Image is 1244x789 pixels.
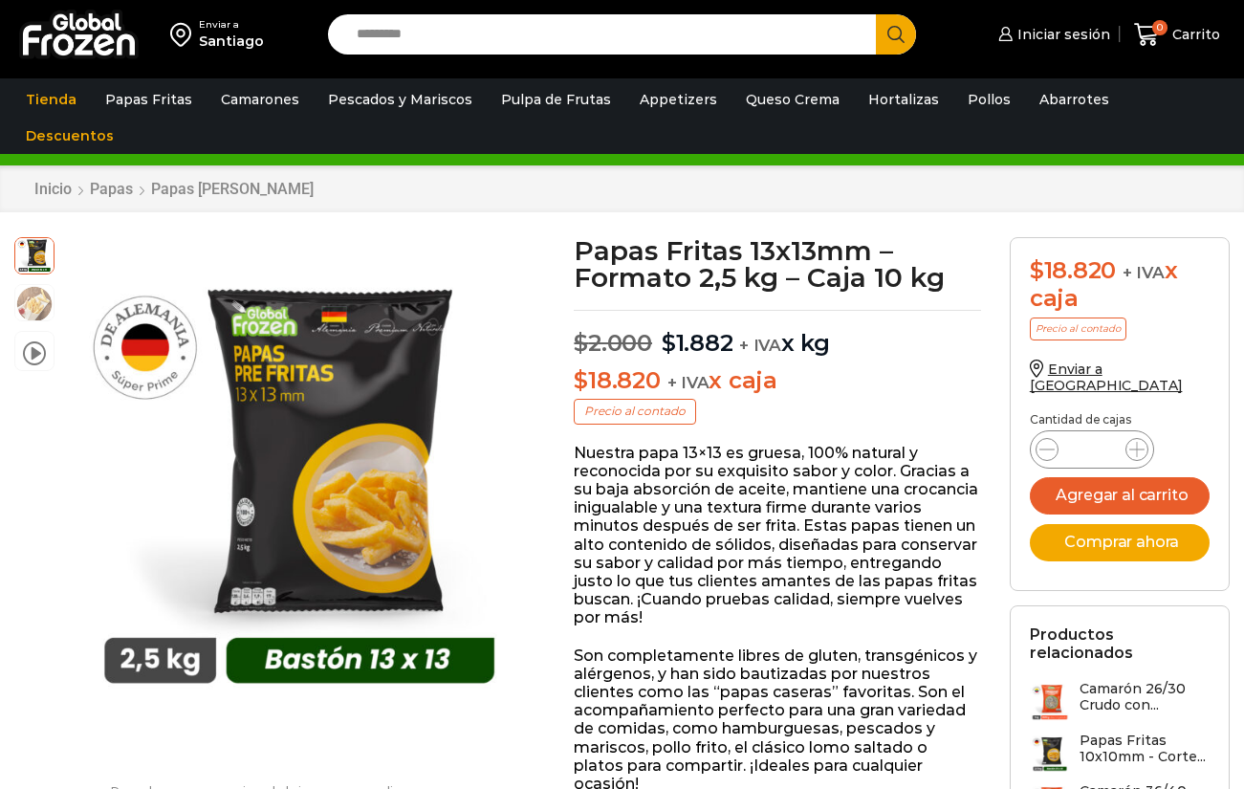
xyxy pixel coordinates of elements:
a: Iniciar sesión [993,15,1110,54]
a: Hortalizas [859,81,949,118]
span: 13-x-13-2kg [15,235,54,274]
a: Pollos [958,81,1020,118]
nav: Breadcrumb [33,180,315,198]
bdi: 1.882 [662,329,733,357]
button: Search button [876,14,916,55]
bdi: 18.820 [1030,256,1116,284]
h2: Productos relacionados [1030,625,1210,662]
a: Papas [PERSON_NAME] [150,180,315,198]
span: 0 [1152,20,1168,35]
input: Product quantity [1074,436,1110,463]
span: $ [662,329,676,357]
a: Papas [89,180,134,198]
div: x caja [1030,257,1210,313]
a: Inicio [33,180,73,198]
span: + IVA [739,336,781,355]
p: Nuestra papa 13×13 es gruesa, 100% natural y reconocida por su exquisito sabor y color. Gracias a... [574,444,980,627]
a: Papas Fritas 10x10mm - Corte... [1030,733,1210,774]
span: Iniciar sesión [1013,25,1110,44]
a: Queso Crema [736,81,849,118]
p: Precio al contado [1030,318,1126,340]
div: Enviar a [199,18,264,32]
a: Tienda [16,81,86,118]
span: $ [574,366,588,394]
a: Camarón 26/30 Crudo con... [1030,681,1210,722]
a: Papas Fritas [96,81,202,118]
div: 1 / 3 [64,237,535,708]
p: Cantidad de cajas [1030,413,1210,427]
span: $ [1030,256,1044,284]
bdi: 18.820 [574,366,660,394]
p: x kg [574,310,980,358]
p: Precio al contado [574,399,696,424]
a: Descuentos [16,118,123,154]
p: x caja [574,367,980,395]
button: Agregar al carrito [1030,477,1210,515]
span: + IVA [1123,263,1165,282]
a: Appetizers [630,81,727,118]
a: Pescados y Mariscos [318,81,482,118]
span: + IVA [667,373,709,392]
img: address-field-icon.svg [170,18,199,51]
h3: Camarón 26/30 Crudo con... [1080,681,1210,713]
h3: Papas Fritas 10x10mm - Corte... [1080,733,1210,765]
a: Abarrotes [1030,81,1119,118]
div: Santiago [199,32,264,51]
a: Camarones [211,81,309,118]
a: 0 Carrito [1129,12,1225,57]
span: 13×13 [15,285,54,323]
h1: Papas Fritas 13x13mm – Formato 2,5 kg – Caja 10 kg [574,237,980,291]
span: $ [574,329,588,357]
button: Comprar ahora [1030,524,1210,561]
a: Enviar a [GEOGRAPHIC_DATA] [1030,361,1183,394]
bdi: 2.000 [574,329,652,357]
img: 13-x-13-2kg [64,237,535,708]
span: Carrito [1168,25,1220,44]
a: Pulpa de Frutas [491,81,621,118]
